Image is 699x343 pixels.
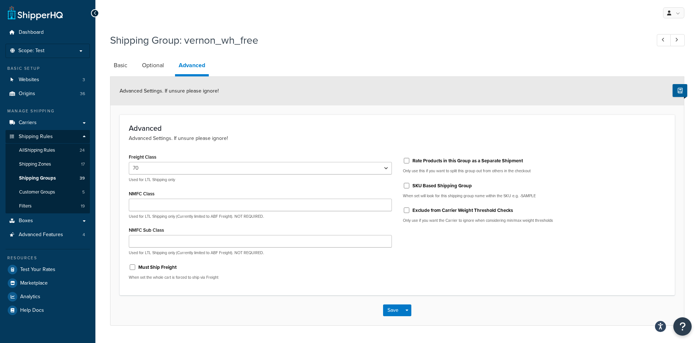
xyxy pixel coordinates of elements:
[670,34,685,46] a: Next Record
[19,147,55,154] span: All Shipping Rules
[82,189,85,195] span: 5
[81,203,85,209] span: 19
[19,120,37,126] span: Carriers
[138,57,168,74] a: Optional
[19,161,51,167] span: Shipping Zones
[129,177,392,183] p: Used for LTL Shipping only
[129,154,156,160] label: Freight Class
[6,263,90,276] a: Test Your Rates
[20,307,44,314] span: Help Docs
[673,84,687,97] button: Show Help Docs
[6,214,90,228] a: Boxes
[80,147,85,154] span: 24
[6,290,90,303] a: Analytics
[19,232,63,238] span: Advanced Features
[6,304,90,317] a: Help Docs
[19,203,32,209] span: Filters
[6,73,90,87] a: Websites3
[6,277,90,290] a: Marketplace
[110,57,131,74] a: Basic
[18,48,44,54] span: Scope: Test
[6,185,90,199] a: Customer Groups5
[129,214,392,219] p: Used for LTL Shipping only (Currently limited to ABF Freight). NOT REQUIRED.
[19,218,33,224] span: Boxes
[6,87,90,101] li: Origins
[20,280,48,286] span: Marketplace
[6,199,90,213] a: Filters19
[19,134,53,140] span: Shipping Rules
[6,171,90,185] li: Shipping Groups
[412,207,513,214] label: Exclude from Carrier Weight Threshold Checks
[110,33,643,47] h1: Shipping Group: vernon_wh_free
[6,199,90,213] li: Filters
[6,255,90,261] div: Resources
[129,191,154,196] label: NMFC Class
[138,264,176,271] label: Must Ship Freight
[129,250,392,256] p: Used for LTL Shipping only (Currently limited to ABF Freight). NOT REQUIRED.
[6,158,90,171] li: Shipping Zones
[6,26,90,39] a: Dashboard
[19,77,39,83] span: Websites
[657,34,671,46] a: Previous Record
[175,57,209,76] a: Advanced
[6,130,90,214] li: Shipping Rules
[673,317,692,336] button: Open Resource Center
[19,175,56,181] span: Shipping Groups
[19,189,55,195] span: Customer Groups
[83,232,85,238] span: 4
[6,144,90,157] a: AllShipping Rules24
[6,87,90,101] a: Origins36
[81,161,85,167] span: 17
[129,275,392,280] p: When set the whole cart is forced to ship via Freight
[412,183,472,189] label: SKU Based Shipping Group
[129,227,164,233] label: NMFC Sub Class
[6,130,90,144] a: Shipping Rules
[19,29,44,36] span: Dashboard
[403,168,666,174] p: Only use this if you want to split this group out from others in the checkout
[412,158,523,164] label: Rate Products in this Group as a Separate Shipment
[83,77,85,83] span: 3
[6,185,90,199] li: Customer Groups
[80,175,85,181] span: 39
[120,87,219,95] span: Advanced Settings. If unsure please ignore!
[6,158,90,171] a: Shipping Zones17
[6,116,90,130] a: Carriers
[80,91,85,97] span: 36
[129,124,666,132] h3: Advanced
[20,294,40,300] span: Analytics
[19,91,35,97] span: Origins
[6,108,90,114] div: Manage Shipping
[6,228,90,242] a: Advanced Features4
[20,267,55,273] span: Test Your Rates
[6,228,90,242] li: Advanced Features
[383,304,403,316] button: Save
[403,218,666,223] p: Only use if you want the Carrier to ignore when considering min/max weight thresholds
[6,73,90,87] li: Websites
[403,193,666,199] p: When set will look for this shipping group name within the SKU e.g. -SAMPLE
[6,171,90,185] a: Shipping Groups39
[6,65,90,72] div: Basic Setup
[129,134,666,142] p: Advanced Settings. If unsure please ignore!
